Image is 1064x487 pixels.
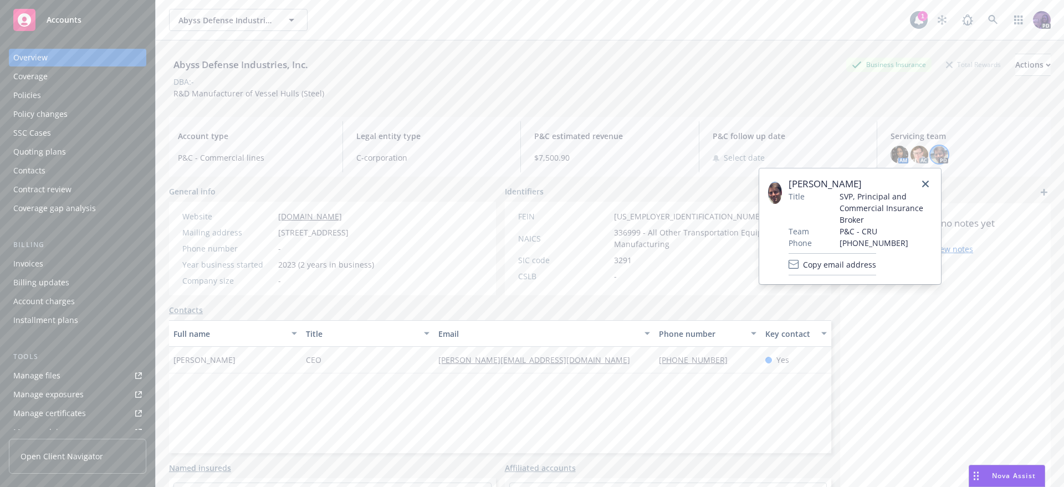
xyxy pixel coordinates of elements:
span: Title [789,191,805,202]
div: Policy changes [13,105,68,123]
span: 3291 [614,254,632,266]
span: - [278,243,281,254]
span: Nova Assist [992,471,1036,480]
span: Team [789,225,809,237]
img: photo [930,146,948,163]
div: Year business started [182,259,274,270]
a: [PHONE_NUMBER] [659,355,736,365]
a: Manage exposures [9,386,146,403]
div: Billing updates [13,274,69,291]
a: Search [982,9,1004,31]
div: Mailing address [182,227,274,238]
button: Abyss Defense Industries, Inc. [169,9,308,31]
button: Key contact [761,320,831,347]
img: employee photo [768,182,782,204]
div: Tools [9,351,146,362]
div: Coverage gap analysis [13,199,96,217]
a: Manage files [9,367,146,385]
span: P&C - Commercial lines [178,152,329,163]
a: close [919,177,932,191]
a: Invoices [9,255,146,273]
span: P&C estimated revenue [534,130,686,142]
div: Policies [13,86,41,104]
span: SVP, Principal and Commercial Insurance Broker [840,191,932,225]
span: CEO [306,354,321,366]
div: DBA: - [173,76,194,88]
a: Installment plans [9,311,146,329]
button: Email [434,320,654,347]
a: [PERSON_NAME][EMAIL_ADDRESS][DOMAIN_NAME] [438,355,639,365]
span: 2023 (2 years in business) [278,259,374,270]
img: photo [891,146,908,163]
img: photo [910,146,928,163]
a: Switch app [1007,9,1030,31]
a: Affiliated accounts [505,462,576,474]
span: Legal entity type [356,130,508,142]
span: Identifiers [505,186,544,197]
div: Manage certificates [13,404,86,422]
button: Actions [1015,54,1051,76]
div: Manage exposures [13,386,84,403]
a: Accounts [9,4,146,35]
a: Billing updates [9,274,146,291]
a: Overview [9,49,146,66]
div: NAICS [518,233,610,244]
span: P&C follow up date [713,130,864,142]
span: [US_EMPLOYER_IDENTIFICATION_NUMBER] [614,211,773,222]
a: Account charges [9,293,146,310]
span: 336999 - All Other Transportation Equipment Manufacturing [614,227,819,250]
span: Abyss Defense Industries, Inc. [178,14,274,26]
a: [DOMAIN_NAME] [278,211,342,222]
div: Phone number [182,243,274,254]
div: Billing [9,239,146,250]
span: Phone [789,237,812,249]
div: Invoices [13,255,43,273]
span: [PERSON_NAME] [173,354,236,366]
div: Account charges [13,293,75,310]
span: - [278,275,281,286]
span: Copy email address [803,259,876,270]
a: Manage claims [9,423,146,441]
a: SSC Cases [9,124,146,142]
span: Accounts [47,16,81,24]
div: Business Insurance [846,58,932,71]
span: P&C - CRU [840,225,932,237]
div: Contract review [13,181,71,198]
a: Quoting plans [9,143,146,161]
a: Add new notes [918,243,973,255]
div: Company size [182,275,274,286]
a: Policies [9,86,146,104]
div: Contacts [13,162,45,180]
span: [STREET_ADDRESS] [278,227,349,238]
a: Coverage [9,68,146,85]
a: Stop snowing [931,9,953,31]
span: [PERSON_NAME] [789,177,932,191]
div: Quoting plans [13,143,66,161]
div: Key contact [765,328,815,340]
span: Servicing team [891,130,1042,142]
span: R&D Manufacturer of Vessel Hulls (Steel) [173,88,324,99]
div: Actions [1015,54,1051,75]
div: Manage files [13,367,60,385]
div: CSLB [518,270,610,282]
div: Email [438,328,638,340]
img: photo [1033,11,1051,29]
span: - [614,270,617,282]
button: Nova Assist [969,465,1045,487]
div: SSC Cases [13,124,51,142]
span: General info [169,186,216,197]
button: Full name [169,320,301,347]
div: Phone number [659,328,744,340]
span: Select date [724,152,765,163]
span: Yes [776,354,789,366]
a: Contacts [9,162,146,180]
button: Title [301,320,434,347]
div: Title [306,328,417,340]
a: Coverage gap analysis [9,199,146,217]
a: Contract review [9,181,146,198]
div: Coverage [13,68,48,85]
span: $7,500.90 [534,152,686,163]
a: Manage certificates [9,404,146,422]
div: Total Rewards [940,58,1006,71]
